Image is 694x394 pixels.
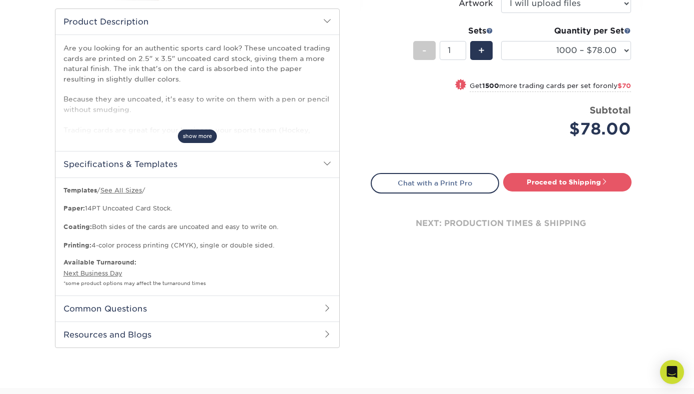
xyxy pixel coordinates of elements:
b: Available Turnaround: [63,258,136,266]
a: Chat with a Print Pro [371,173,499,193]
h2: Resources and Blogs [55,321,339,347]
p: Are you looking for an authentic sports card look? These uncoated trading cards are printed on 2.... [63,43,331,155]
strong: Printing: [63,241,91,249]
strong: Coating: [63,223,92,230]
div: Quantity per Set [501,25,631,37]
div: Open Intercom Messenger [660,360,684,384]
p: / / 14PT Uncoated Card Stock. Both sides of the cards are uncoated and easy to write on. 4-color ... [63,186,331,250]
div: Sets [413,25,493,37]
a: Proceed to Shipping [503,173,632,191]
h2: Common Questions [55,295,339,321]
small: Get more trading cards per set for [470,82,631,92]
span: + [478,43,485,58]
a: See All Sizes [100,186,142,194]
div: $78.00 [509,117,631,141]
div: next: production times & shipping [371,193,632,253]
span: ! [459,80,462,90]
span: $70 [618,82,631,89]
small: *some product options may affect the turnaround times [63,280,206,286]
span: only [603,82,631,89]
strong: Subtotal [590,104,631,115]
b: Templates [63,186,97,194]
h2: Product Description [55,9,339,34]
h2: Specifications & Templates [55,151,339,177]
a: Next Business Day [63,269,122,277]
span: show more [178,129,217,143]
span: - [422,43,427,58]
strong: Paper: [63,204,85,212]
strong: 1500 [482,82,499,89]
